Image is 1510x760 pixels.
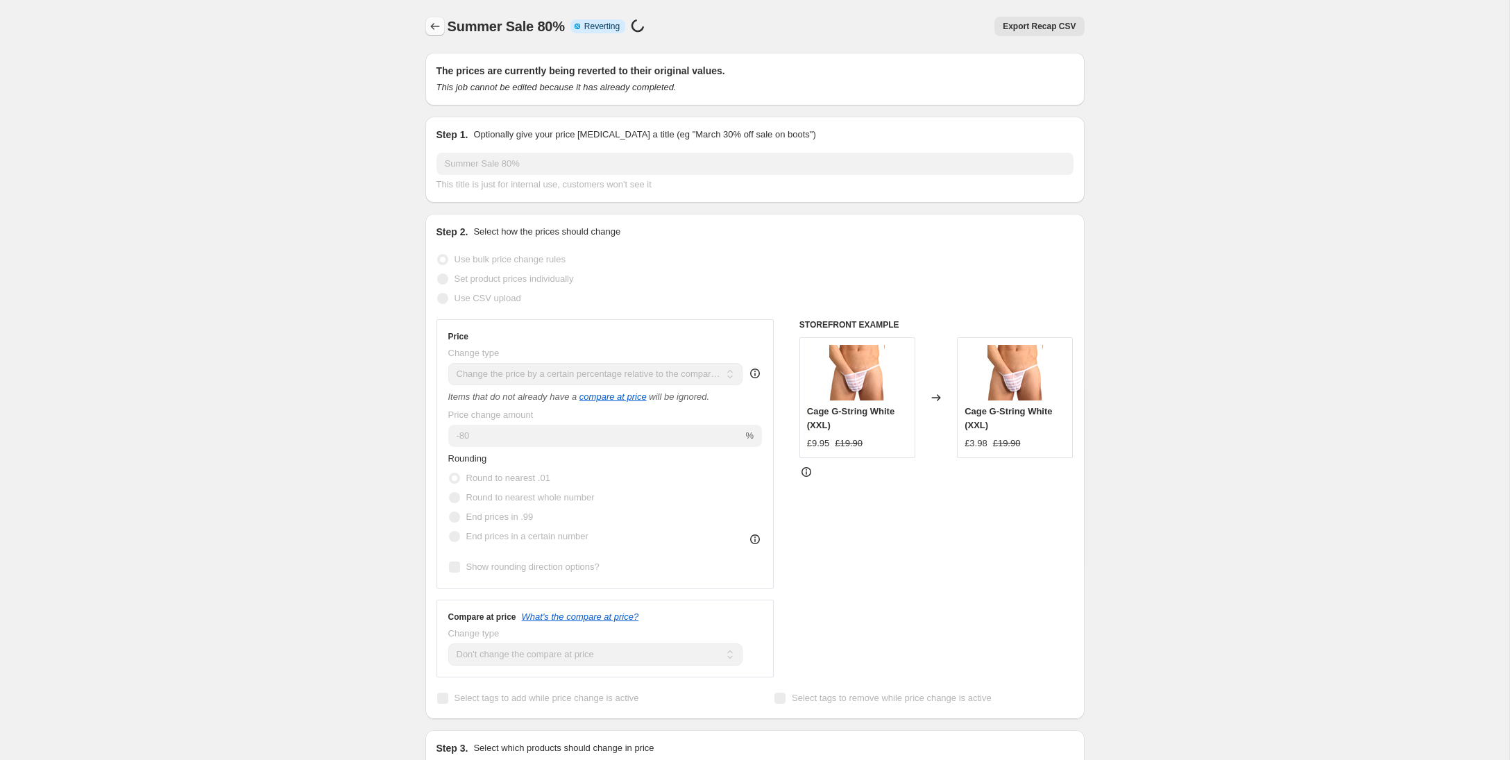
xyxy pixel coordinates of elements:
span: End prices in .99 [466,512,534,522]
span: Select tags to remove while price change is active [792,693,992,703]
span: £9.95 [807,438,830,448]
h2: Step 2. [436,225,468,239]
span: Reverting [584,21,620,32]
span: Set product prices individually [455,273,574,284]
span: Select tags to add while price change is active [455,693,639,703]
h2: The prices are currently being reverted to their original values. [436,64,1074,78]
span: Change type [448,348,500,358]
span: £19.90 [835,438,863,448]
span: Change type [448,628,500,639]
span: This title is just for internal use, customers won't see it [436,179,652,189]
span: Show rounding direction options? [466,561,600,572]
button: compare at price [579,391,647,402]
p: Optionally give your price [MEDICAL_DATA] a title (eg "March 30% off sale on boots") [473,128,815,142]
span: Cage G-String White (XXL) [965,406,1052,430]
h2: Step 1. [436,128,468,142]
span: Use CSV upload [455,293,521,303]
span: Export Recap CSV [1003,21,1076,32]
div: help [748,366,762,380]
input: -20 [448,425,743,447]
span: Round to nearest whole number [466,492,595,503]
i: will be ignored. [649,391,709,402]
span: Cage G-String White (XXL) [807,406,894,430]
span: Price change amount [448,409,534,420]
p: Select which products should change in price [473,741,654,755]
span: Round to nearest .01 [466,473,550,483]
h6: STOREFRONT EXAMPLE [799,319,1074,330]
img: CageG-StringWhiteThumb_80x.jpg [829,345,885,400]
i: This job cannot be edited because it has already completed. [436,82,677,92]
button: Export Recap CSV [994,17,1084,36]
span: Use bulk price change rules [455,254,566,264]
h2: Step 3. [436,741,468,755]
button: What's the compare at price? [522,611,639,622]
i: Items that do not already have a [448,391,577,402]
p: Select how the prices should change [473,225,620,239]
span: £3.98 [965,438,987,448]
span: % [745,430,754,441]
span: £19.90 [993,438,1021,448]
span: Summer Sale 80% [448,19,565,34]
img: CageG-StringWhiteThumb_80x.jpg [987,345,1043,400]
input: 30% off holiday sale [436,153,1074,175]
h3: Price [448,331,468,342]
button: Price change jobs [425,17,445,36]
span: End prices in a certain number [466,531,588,541]
h3: Compare at price [448,611,516,623]
span: Rounding [448,453,487,464]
